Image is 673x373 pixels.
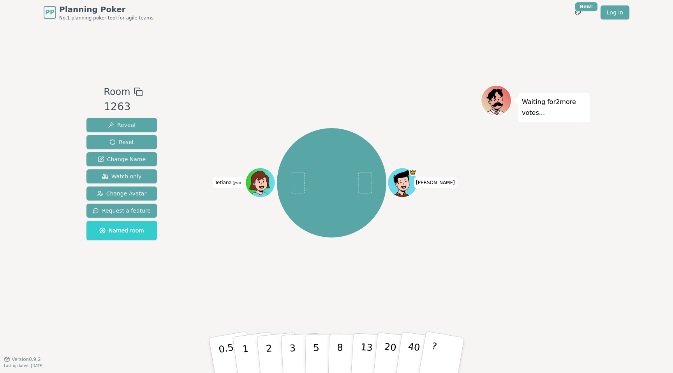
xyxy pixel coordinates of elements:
[522,97,586,118] p: Waiting for 2 more votes...
[109,138,134,146] span: Reset
[86,221,157,240] button: Named room
[232,181,241,185] span: (you)
[4,364,44,368] span: Last updated: [DATE]
[86,135,157,149] button: Reset
[601,5,629,19] a: Log in
[59,4,153,15] span: Planning Poker
[86,118,157,132] button: Reveal
[45,8,54,17] span: PP
[86,186,157,201] button: Change Avatar
[414,177,457,188] span: Click to change your name
[97,190,147,197] span: Change Avatar
[575,2,597,11] div: New!
[104,85,130,99] span: Room
[86,169,157,183] button: Watch only
[104,99,143,115] div: 1263
[93,207,151,215] span: Request a feature
[409,169,417,176] span: Anna is the host
[247,169,275,197] button: Click to change your avatar
[86,152,157,166] button: Change Name
[86,204,157,218] button: Request a feature
[44,4,153,21] a: PPPlanning PokerNo.1 planning poker tool for agile teams
[59,15,153,21] span: No.1 planning poker tool for agile teams
[102,172,142,180] span: Watch only
[99,227,144,234] span: Named room
[108,121,136,129] span: Reveal
[98,155,146,163] span: Change Name
[12,356,41,362] span: Version 0.9.2
[571,5,585,19] button: New!
[4,356,41,362] button: Version0.9.2
[213,177,243,188] span: Click to change your name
